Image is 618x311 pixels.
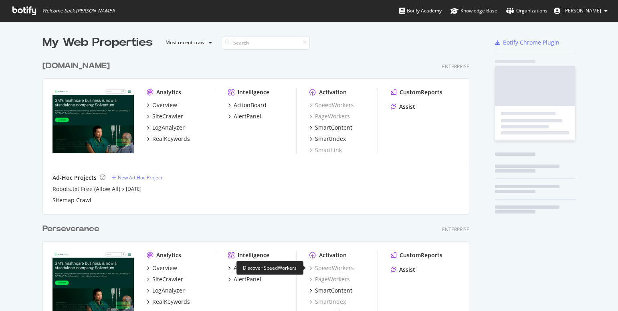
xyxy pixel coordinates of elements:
[234,264,267,272] div: ActionBoard
[147,275,183,283] a: SiteCrawler
[391,251,442,259] a: CustomReports
[126,185,141,192] a: [DATE]
[53,88,134,153] img: solventum.com
[315,287,352,295] div: SmartContent
[234,101,267,109] div: ActionBoard
[315,124,352,132] div: SmartContent
[309,101,354,109] a: SpeedWorkers
[42,35,153,51] div: My Web Properties
[234,112,261,120] div: AlertPanel
[156,88,181,96] div: Analytics
[391,103,415,111] a: Assist
[450,7,497,15] div: Knowledge Base
[309,146,342,154] a: SmartLink
[222,36,310,50] input: Search
[53,185,120,193] a: Robots.txt Free (Allow All)
[147,287,185,295] a: LogAnalyzer
[495,39,559,47] a: Botify Chrome Plugin
[234,275,261,283] div: AlertPanel
[147,101,177,109] a: Overview
[42,223,103,235] a: Perseverance
[319,88,347,96] div: Activation
[228,264,267,272] a: ActionBoard
[319,251,347,259] div: Activation
[547,4,614,17] button: [PERSON_NAME]
[238,251,269,259] div: Intelligence
[503,39,559,47] div: Botify Chrome Plugin
[152,287,185,295] div: LogAnalyzer
[400,88,442,96] div: CustomReports
[152,124,185,132] div: LogAnalyzer
[391,266,415,274] a: Assist
[309,124,352,132] a: SmartContent
[309,275,350,283] a: PageWorkers
[152,112,183,120] div: SiteCrawler
[309,287,352,295] a: SmartContent
[112,174,162,181] a: New Ad-Hoc Project
[53,196,91,204] a: Sitemap Crawl
[506,7,547,15] div: Organizations
[147,112,183,120] a: SiteCrawler
[309,298,346,306] a: SmartIndex
[391,88,442,96] a: CustomReports
[147,298,190,306] a: RealKeywords
[166,40,206,45] div: Most recent crawl
[228,101,267,109] a: ActionBoard
[400,251,442,259] div: CustomReports
[563,7,601,14] span: Travis Yano
[152,275,183,283] div: SiteCrawler
[399,266,415,274] div: Assist
[53,174,97,182] div: Ad-Hoc Projects
[309,264,354,272] a: SpeedWorkers
[159,36,215,49] button: Most recent crawl
[147,135,190,143] a: RealKeywords
[236,261,303,275] div: Discover SpeedWorkers
[152,101,177,109] div: Overview
[118,174,162,181] div: New Ad-Hoc Project
[42,60,113,72] a: [DOMAIN_NAME]
[309,135,346,143] a: SmartIndex
[228,112,261,120] a: AlertPanel
[147,124,185,132] a: LogAnalyzer
[152,298,190,306] div: RealKeywords
[309,112,350,120] a: PageWorkers
[156,251,181,259] div: Analytics
[399,7,442,15] div: Botify Academy
[42,223,99,235] div: Perseverance
[442,226,469,233] div: Enterprise
[42,60,110,72] div: [DOMAIN_NAME]
[315,135,346,143] div: SmartIndex
[147,264,177,272] a: Overview
[238,88,269,96] div: Intelligence
[442,63,469,70] div: Enterprise
[152,264,177,272] div: Overview
[399,103,415,111] div: Assist
[152,135,190,143] div: RealKeywords
[42,8,115,14] span: Welcome back, [PERSON_NAME] !
[228,275,261,283] a: AlertPanel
